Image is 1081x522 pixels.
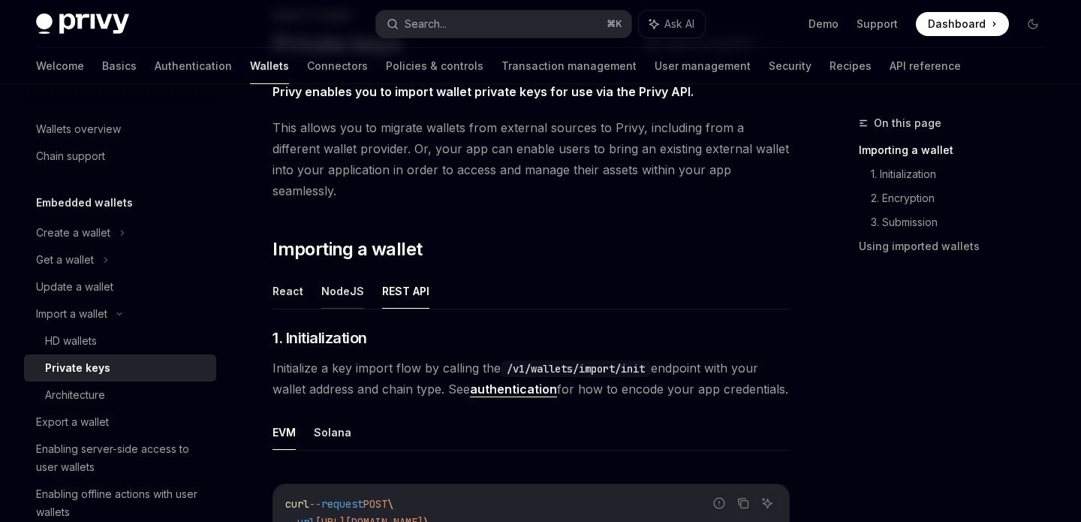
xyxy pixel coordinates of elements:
button: NodeJS [321,273,364,309]
code: /v1/wallets/import/init [501,361,651,377]
span: 1. Initialization [273,327,367,349]
button: Copy the contents from the code block [733,493,753,513]
a: Demo [808,17,839,32]
button: Toggle dark mode [1021,12,1045,36]
a: API reference [890,48,961,84]
button: Report incorrect code [709,493,729,513]
div: Search... [405,15,447,33]
div: HD wallets [45,332,97,350]
button: React [273,273,303,309]
div: Export a wallet [36,413,109,431]
a: Chain support [24,143,216,170]
img: dark logo [36,14,129,35]
a: Enabling server-side access to user wallets [24,436,216,481]
div: Import a wallet [36,305,107,323]
span: Importing a wallet [273,237,422,261]
button: Ask AI [757,493,777,513]
strong: Privy enables you to import wallet private keys for use via the Privy API. [273,84,694,99]
a: Export a wallet [24,409,216,436]
span: ⌘ K [607,18,622,30]
a: Importing a wallet [859,138,1057,162]
button: Solana [314,415,351,450]
span: --request [309,497,363,511]
a: 3. Submission [871,210,1057,234]
a: Basics [102,48,137,84]
a: Transaction management [501,48,637,84]
button: REST API [382,273,429,309]
span: Dashboard [928,17,986,32]
a: Authentication [155,48,232,84]
a: Policies & controls [386,48,483,84]
span: POST [363,497,387,511]
a: Recipes [830,48,872,84]
a: Support [857,17,898,32]
a: Dashboard [916,12,1009,36]
span: This allows you to migrate wallets from external sources to Privy, including from a different wal... [273,117,790,201]
div: Chain support [36,147,105,165]
button: Ask AI [639,11,705,38]
span: \ [387,497,393,511]
div: Get a wallet [36,251,94,269]
a: Private keys [24,355,216,382]
a: Wallets [250,48,289,84]
span: curl [285,497,309,511]
a: 1. Initialization [871,162,1057,186]
button: Search...⌘K [376,11,631,38]
div: Enabling server-side access to user wallets [36,440,207,476]
a: authentication [470,382,557,397]
a: Using imported wallets [859,234,1057,258]
div: Wallets overview [36,120,121,138]
h5: Embedded wallets [36,194,133,212]
a: Connectors [307,48,368,84]
a: Wallets overview [24,116,216,143]
a: Security [769,48,812,84]
span: Ask AI [664,17,694,32]
button: EVM [273,415,296,450]
div: Enabling offline actions with user wallets [36,485,207,521]
div: Create a wallet [36,224,110,242]
span: On this page [874,114,941,132]
a: Architecture [24,382,216,409]
a: 2. Encryption [871,186,1057,210]
a: User management [655,48,751,84]
a: HD wallets [24,327,216,355]
span: Initialize a key import flow by calling the endpoint with your wallet address and chain type. See... [273,358,790,400]
div: Architecture [45,386,105,404]
a: Welcome [36,48,84,84]
a: Update a wallet [24,273,216,300]
div: Private keys [45,359,110,377]
div: Update a wallet [36,278,113,296]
